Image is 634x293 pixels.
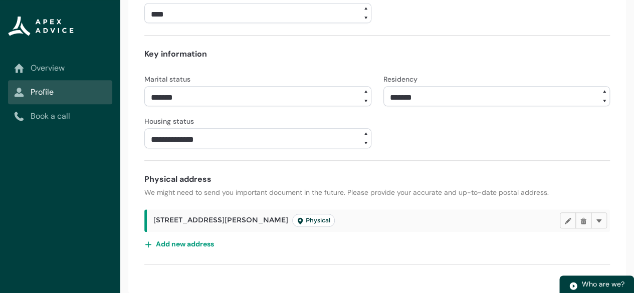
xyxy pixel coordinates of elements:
[14,110,106,122] a: Book a call
[144,75,190,84] span: Marital status
[14,86,106,98] a: Profile
[292,214,335,227] lightning-badge: Address Type
[569,281,578,290] img: play.svg
[144,187,610,197] p: We might need to send you important document in the future. Please provide your accurate and up-t...
[144,48,610,60] h4: Key information
[560,212,576,228] button: Edit
[582,279,624,288] span: Who are we?
[144,117,194,126] span: Housing status
[153,214,335,227] span: [STREET_ADDRESS][PERSON_NAME]
[297,216,330,224] span: Physical
[383,75,417,84] span: Residency
[591,212,607,228] button: More
[14,62,106,74] a: Overview
[144,173,610,185] h4: Physical address
[144,236,215,252] button: Add new address
[8,16,74,36] img: Apex Advice Group
[8,56,112,128] nav: Sub page
[575,212,591,228] button: Delete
